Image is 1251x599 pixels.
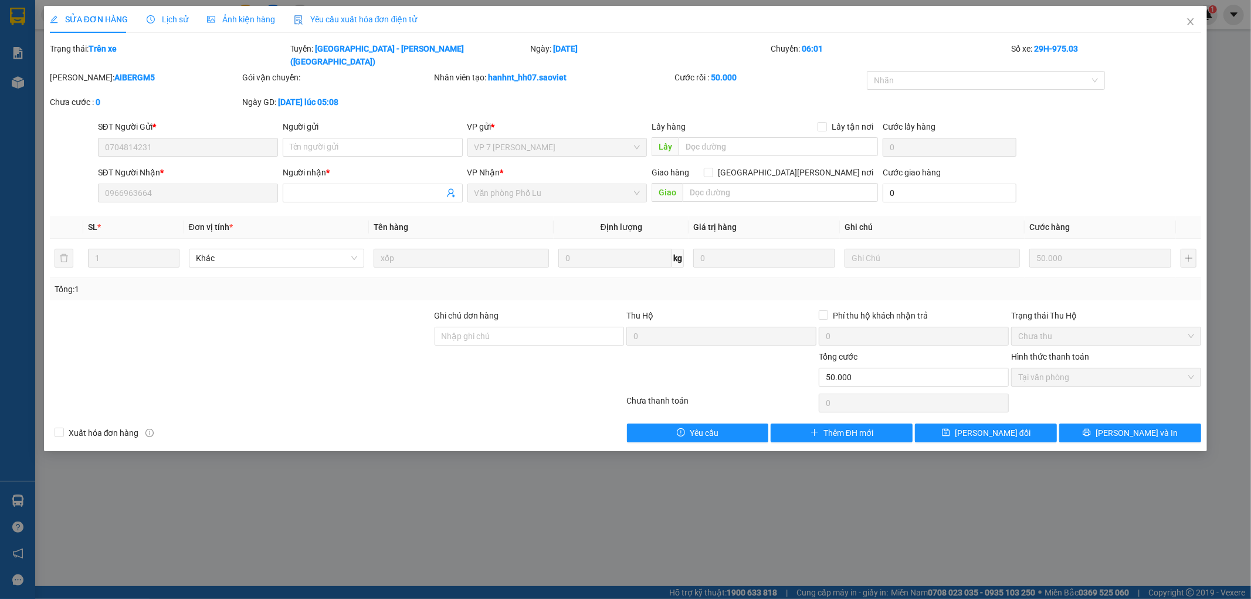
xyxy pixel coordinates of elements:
[1010,42,1202,68] div: Số xe:
[1174,6,1207,39] button: Close
[677,428,685,438] span: exclamation-circle
[189,222,233,232] span: Đơn vị tính
[96,97,100,107] b: 0
[652,168,689,177] span: Giao hàng
[693,222,737,232] span: Giá trị hàng
[64,427,144,439] span: Xuất hóa đơn hàng
[289,42,530,68] div: Tuyến:
[1018,327,1194,345] span: Chưa thu
[711,73,737,82] b: 50.000
[114,73,155,82] b: AIBERGM5
[942,428,950,438] span: save
[883,122,935,131] label: Cước lấy hàng
[683,183,878,202] input: Dọc đường
[828,309,933,322] span: Phí thu hộ khách nhận trả
[883,138,1016,157] input: Cước lấy hàng
[1096,427,1178,439] span: [PERSON_NAME] và In
[147,15,188,24] span: Lịch sử
[627,424,769,442] button: exclamation-circleYêu cầu
[554,44,578,53] b: [DATE]
[955,427,1030,439] span: [PERSON_NAME] đổi
[435,311,499,320] label: Ghi chú đơn hàng
[883,184,1016,202] input: Cước giao hàng
[1029,249,1171,268] input: 0
[1029,222,1070,232] span: Cước hàng
[290,44,465,66] b: [GEOGRAPHIC_DATA] - [PERSON_NAME] ([GEOGRAPHIC_DATA])
[89,44,117,53] b: Trên xe
[98,120,278,133] div: SĐT Người Gửi
[811,428,819,438] span: plus
[845,249,1020,268] input: Ghi Chú
[1181,249,1196,268] button: plus
[50,71,240,84] div: [PERSON_NAME]:
[207,15,275,24] span: Ảnh kiện hàng
[374,222,408,232] span: Tên hàng
[49,42,289,68] div: Trạng thái:
[1186,17,1195,26] span: close
[145,429,154,437] span: info-circle
[489,73,567,82] b: hanhnt_hh07.saoviet
[1083,428,1091,438] span: printer
[294,15,418,24] span: Yêu cầu xuất hóa đơn điện tử
[435,327,625,346] input: Ghi chú đơn hàng
[50,15,128,24] span: SỬA ĐƠN HÀNG
[626,311,653,320] span: Thu Hộ
[652,183,683,202] span: Giao
[242,71,432,84] div: Gói vận chuyển:
[474,138,640,156] span: VP 7 Phạm Văn Đồng
[242,96,432,109] div: Ngày GD:
[652,137,679,156] span: Lấy
[915,424,1057,442] button: save[PERSON_NAME] đổi
[1011,309,1201,322] div: Trạng thái Thu Hộ
[693,249,835,268] input: 0
[207,15,215,23] span: picture
[1018,368,1194,386] span: Tại văn phòng
[819,352,857,361] span: Tổng cước
[474,184,640,202] span: Văn phòng Phố Lu
[374,249,549,268] input: VD: Bàn, Ghế
[467,120,647,133] div: VP gửi
[147,15,155,23] span: clock-circle
[55,283,483,296] div: Tổng: 1
[50,96,240,109] div: Chưa cước :
[1059,424,1201,442] button: printer[PERSON_NAME] và In
[283,166,463,179] div: Người nhận
[652,122,686,131] span: Lấy hàng
[883,168,941,177] label: Cước giao hàng
[1034,44,1078,53] b: 29H-975.03
[713,166,878,179] span: [GEOGRAPHIC_DATA][PERSON_NAME] nơi
[196,249,357,267] span: Khác
[50,15,58,23] span: edit
[435,71,673,84] div: Nhân viên tạo:
[1011,352,1089,361] label: Hình thức thanh toán
[601,222,642,232] span: Định lượng
[823,427,873,439] span: Thêm ĐH mới
[840,216,1025,239] th: Ghi chú
[55,249,73,268] button: delete
[446,188,456,198] span: user-add
[278,97,338,107] b: [DATE] lúc 05:08
[672,249,684,268] span: kg
[827,120,878,133] span: Lấy tận nơi
[674,71,864,84] div: Cước rồi :
[467,168,500,177] span: VP Nhận
[530,42,770,68] div: Ngày:
[283,120,463,133] div: Người gửi
[294,15,303,25] img: icon
[679,137,878,156] input: Dọc đường
[88,222,97,232] span: SL
[769,42,1010,68] div: Chuyến:
[690,427,718,439] span: Yêu cầu
[771,424,913,442] button: plusThêm ĐH mới
[802,44,823,53] b: 06:01
[626,394,818,415] div: Chưa thanh toán
[98,166,278,179] div: SĐT Người Nhận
